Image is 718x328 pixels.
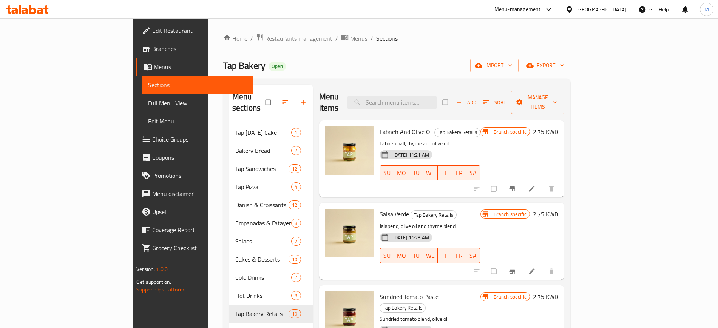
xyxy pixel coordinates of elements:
span: SU [383,250,391,261]
span: Manage items [517,93,559,112]
a: Promotions [136,166,252,185]
div: items [291,219,301,228]
span: Restaurants management [265,34,332,43]
div: Tap Bakery Retails [411,210,457,219]
span: 10 [289,310,300,317]
div: Tap Pizza4 [229,178,313,196]
div: Cakes & Desserts10 [229,250,313,268]
span: Get support on: [136,277,171,287]
span: SU [383,168,391,179]
span: Hot Drinks [235,291,292,300]
a: Restaurants management [256,34,332,43]
span: M [704,5,709,14]
span: Branch specific [491,293,530,300]
h6: 2.75 KWD [533,209,558,219]
button: delete [543,180,561,197]
span: SA [469,250,477,261]
button: Manage items [511,91,565,114]
span: Branches [152,44,246,53]
button: SU [380,165,394,180]
a: Menus [341,34,367,43]
span: Menus [350,34,367,43]
span: Menu disclaimer [152,189,246,198]
div: items [289,255,301,264]
span: 8 [292,292,300,299]
button: TH [438,165,452,180]
button: TU [409,165,423,180]
span: 2 [292,238,300,245]
span: Salsa Verde [380,208,409,220]
span: Version: [136,264,155,274]
span: Empanadas & Fatayer [235,219,292,228]
span: Tap Pizza [235,182,292,191]
div: Salads [235,237,292,246]
span: Tap Bakery Retails [411,211,456,219]
span: Branch specific [491,211,530,218]
span: Sort items [478,97,511,108]
span: Danish & Croissants [235,200,289,209]
h2: Menu items [319,91,339,114]
span: 12 [289,165,300,172]
span: Sort [483,98,506,107]
span: Bakery Bread [235,146,292,155]
span: Sort sections [277,94,295,111]
p: Sundried tomato blend, olive oil [380,314,480,324]
span: 1.0.0 [156,264,168,274]
button: SA [466,165,480,180]
span: Sundried Tomato Paste [380,291,439,302]
span: TH [441,168,449,179]
div: items [291,291,301,300]
span: 7 [292,274,300,281]
a: Sections [142,76,252,94]
div: Cold Drinks7 [229,268,313,286]
div: items [289,200,301,209]
a: Menu disclaimer [136,185,252,203]
span: Tap Bakery Retails [435,128,480,137]
button: WE [423,248,438,263]
span: 1 [292,129,300,136]
span: Menus [154,62,246,71]
a: Coverage Report [136,221,252,239]
div: items [289,309,301,318]
span: Labneh And Olive Oil [380,126,433,137]
span: 8 [292,220,300,227]
button: Add section [295,94,313,111]
span: Add item [454,97,478,108]
span: Cold Drinks [235,273,292,282]
div: Danish & Croissants12 [229,196,313,214]
span: Upsell [152,207,246,216]
span: FR [455,250,463,261]
h6: 2.75 KWD [533,126,558,137]
span: Select to update [486,264,502,279]
span: FR [455,168,463,179]
span: Select all sections [261,95,277,109]
button: Branch-specific-item [504,263,522,280]
div: items [291,182,301,191]
div: Open [269,62,286,71]
button: Add [454,97,478,108]
span: export [528,61,564,70]
span: Select to update [486,182,502,196]
button: TU [409,248,423,263]
span: [DATE] 11:21 AM [390,151,432,159]
span: Branch specific [491,128,530,136]
button: SA [466,248,480,263]
div: Cakes & Desserts [235,255,289,264]
nav: breadcrumb [223,34,570,43]
span: 12 [289,202,300,209]
span: TU [412,250,420,261]
a: Edit Restaurant [136,22,252,40]
div: Tap Ramadan Cake [235,128,292,137]
nav: Menu sections [229,120,313,326]
span: Tap Bakery [223,57,266,74]
span: 10 [289,256,300,263]
span: Full Menu View [148,99,246,108]
button: export [522,59,570,72]
span: Tap Bakery Retails [235,309,289,318]
span: Choice Groups [152,135,246,144]
div: Salads2 [229,232,313,250]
